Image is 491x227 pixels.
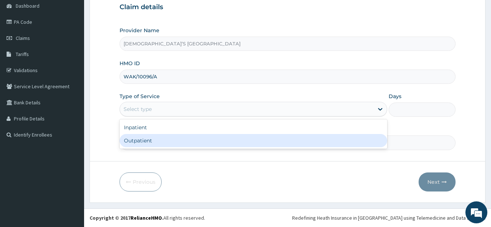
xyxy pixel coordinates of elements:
[120,3,456,11] h3: Claim details
[120,27,159,34] label: Provider Name
[90,215,163,221] strong: Copyright © 2017 .
[131,215,162,221] a: RelianceHMO
[419,172,456,191] button: Next
[120,93,160,100] label: Type of Service
[120,172,162,191] button: Previous
[389,93,401,100] label: Days
[120,60,140,67] label: HMO ID
[84,208,491,227] footer: All rights reserved.
[120,70,456,84] input: Enter HMO ID
[120,134,387,147] div: Outpatient
[292,214,486,222] div: Redefining Heath Insurance in [GEOGRAPHIC_DATA] using Telemedicine and Data Science!
[120,121,387,134] div: Inpatient
[16,3,39,9] span: Dashboard
[16,35,30,41] span: Claims
[16,51,29,57] span: Tariffs
[124,105,152,113] div: Select type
